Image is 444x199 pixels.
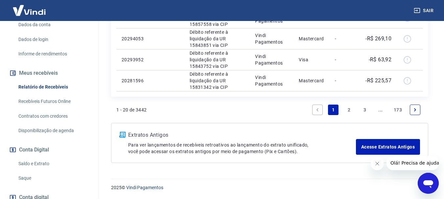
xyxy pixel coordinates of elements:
a: Page 1 is your current page [328,105,339,115]
a: Page 173 [391,105,405,115]
ul: Pagination [310,102,423,118]
a: Contratos com credores [16,109,90,123]
iframe: Botão para abrir a janela de mensagens [418,173,439,194]
p: 2025 © [111,184,428,191]
a: Acesse Extratos Antigos [356,139,420,155]
a: Jump forward [375,105,386,115]
iframe: Fechar mensagem [371,157,384,170]
p: - [335,77,354,84]
a: Recebíveis Futuros Online [16,95,90,108]
p: Vindi Pagamentos [255,53,288,66]
p: 20294053 [122,35,153,42]
p: Mastercard [299,77,324,84]
iframe: Mensagem da empresa [386,156,439,170]
p: - [335,35,354,42]
p: -R$ 269,10 [365,35,391,43]
button: Sair [412,5,436,17]
a: Saque [16,171,90,185]
p: 20281596 [122,77,153,84]
a: Next page [410,105,420,115]
p: Para ver lançamentos de recebíveis retroativos ao lançamento do extrato unificado, você pode aces... [128,142,356,155]
a: Page 3 [360,105,370,115]
p: Débito referente à liquidação da UR 15843851 via CIP [190,29,245,49]
p: Mastercard [299,35,324,42]
p: 1 - 20 de 3442 [116,107,147,113]
a: Dados da conta [16,18,90,31]
a: Relatório de Recebíveis [16,80,90,94]
a: Vindi Pagamentos [126,185,163,190]
a: Dados de login [16,33,90,46]
p: Vindi Pagamentos [255,32,288,45]
p: Vindi Pagamentos [255,74,288,87]
a: Saldo e Extrato [16,157,90,170]
p: 20293952 [122,56,153,63]
p: Débito referente à liquidação da UR 15831342 via CIP [190,71,245,90]
p: Visa [299,56,324,63]
a: Previous page [312,105,323,115]
p: Débito referente à liquidação da UR 15843752 via CIP [190,50,245,70]
a: Informe de rendimentos [16,47,90,61]
span: Olá! Precisa de ajuda? [4,5,55,10]
p: - [335,56,354,63]
button: Meus recebíveis [8,66,90,80]
img: ícone [119,132,126,138]
img: Vindi [8,0,51,20]
p: -R$ 63,92 [369,56,392,64]
a: Page 2 [344,105,354,115]
p: Extratos Antigos [128,131,356,139]
p: -R$ 225,57 [365,77,391,85]
a: Disponibilização de agenda [16,124,90,137]
button: Conta Digital [8,143,90,157]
